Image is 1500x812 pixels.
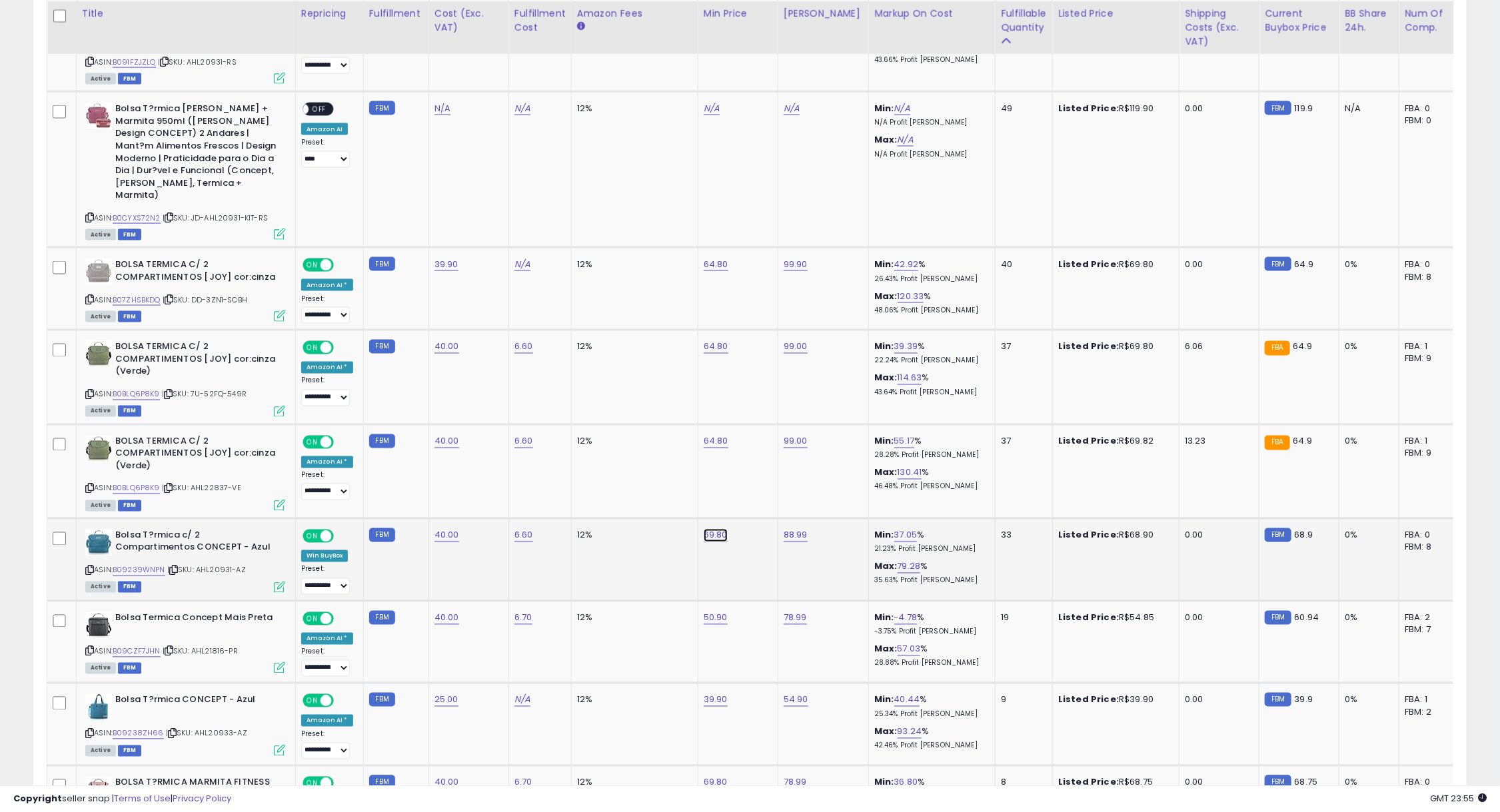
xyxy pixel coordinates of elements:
[514,435,533,448] a: 6.60
[874,627,985,637] p: -3.75% Profit [PERSON_NAME]
[85,530,285,592] div: ASIN:
[898,643,921,656] a: 57.03
[868,1,995,54] th: The percentage added to the cost of goods (COGS) that forms the calculator for Min & Max prices.
[1265,7,1333,35] div: Current Buybox Price
[898,725,922,739] a: 93.24
[301,294,353,324] div: Preset:
[1405,542,1449,554] div: FBM: 8
[1345,103,1389,115] div: N/A
[158,57,237,67] span: | SKU: AHL20931-RS
[1405,612,1449,624] div: FBA: 2
[874,659,985,668] p: 28.88% Profit [PERSON_NAME]
[1001,530,1042,542] div: 33
[898,133,914,147] a: N/A
[704,258,728,271] a: 64.80
[784,340,808,354] a: 99.00
[894,611,918,625] a: -4.78
[1295,258,1314,270] span: 64.9
[1265,101,1291,115] small: FBM
[118,745,142,757] span: FBM
[898,290,924,303] a: 120.33
[1058,611,1119,624] b: Listed Price:
[1001,7,1047,35] div: Fulfillable Quantity
[434,435,459,448] a: 40.00
[309,104,330,115] span: OFF
[704,529,728,542] a: 69.80
[514,611,532,625] a: 6.70
[1058,7,1173,21] div: Listed Price
[85,103,285,238] div: ASIN:
[874,725,898,738] b: Max:
[874,258,894,270] b: Min:
[85,612,112,639] img: 51g4ppqIh4L._SL40_.jpg
[434,693,458,707] a: 25.00
[577,694,688,706] div: 12%
[874,576,985,586] p: 35.63% Profit [PERSON_NAME]
[1185,694,1249,706] div: 0.00
[874,290,898,302] b: Max:
[874,612,985,637] div: %
[514,529,533,542] a: 6.60
[1185,341,1249,353] div: 6.06
[1405,436,1449,448] div: FBA: 1
[874,133,898,146] b: Max:
[874,710,985,719] p: 25.34% Profit [PERSON_NAME]
[1001,436,1042,448] div: 37
[704,7,772,21] div: Min Price
[434,611,459,625] a: 40.00
[894,258,919,271] a: 42.92
[784,529,808,542] a: 88.99
[301,376,353,406] div: Preset:
[1185,530,1249,542] div: 0.00
[301,44,353,74] div: Preset:
[1265,436,1289,450] small: FBA
[85,258,112,285] img: 414Qoh1v6UL._SL40_.jpg
[874,741,985,751] p: 42.46% Profit [PERSON_NAME]
[301,633,353,645] div: Amazon AI *
[113,294,161,306] a: B07ZHSBKDQ
[1405,341,1449,353] div: FBA: 1
[874,102,894,115] b: Min:
[1295,611,1319,624] span: 60.94
[1405,694,1449,706] div: FBA: 1
[85,341,285,415] div: ASIN:
[301,471,353,501] div: Preset:
[874,529,894,542] b: Min:
[85,9,285,83] div: ASIN:
[85,582,116,593] span: All listings currently available for purchase on Amazon
[1058,436,1169,448] div: R$69.82
[874,435,894,448] b: Min:
[118,582,142,593] span: FBM
[577,530,688,542] div: 12%
[113,483,160,494] a: B0BLQ6P8K9
[874,560,898,573] b: Max:
[118,229,142,240] span: FBM
[113,57,156,68] a: B091FZJZLQ
[1345,7,1393,35] div: BB Share 24h.
[874,388,985,398] p: 43.64% Profit [PERSON_NAME]
[874,372,898,384] b: Max:
[304,342,321,354] span: ON
[301,565,353,595] div: Preset:
[874,726,985,751] div: %
[898,466,922,480] a: 130.41
[874,55,985,65] p: 43.66% Profit [PERSON_NAME]
[167,565,246,576] span: | SKU: AHL20931-AZ
[874,451,985,460] p: 28.28% Profit [PERSON_NAME]
[514,7,566,35] div: Fulfillment Cost
[166,728,247,739] span: | SKU: AHL20933-AZ
[301,550,349,562] div: Win BuyBox
[13,792,62,805] strong: Copyright
[332,260,353,271] span: OFF
[85,229,116,240] span: All listings currently available for purchase on Amazon
[1058,612,1169,624] div: R$54.85
[1001,258,1042,270] div: 40
[1295,529,1313,542] span: 68.9
[1293,435,1313,448] span: 64.9
[874,643,898,655] b: Max:
[898,560,921,574] a: 79.28
[113,212,161,224] a: B0CYXS72N2
[514,258,530,271] a: N/A
[301,647,353,677] div: Preset:
[898,372,922,385] a: 114.63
